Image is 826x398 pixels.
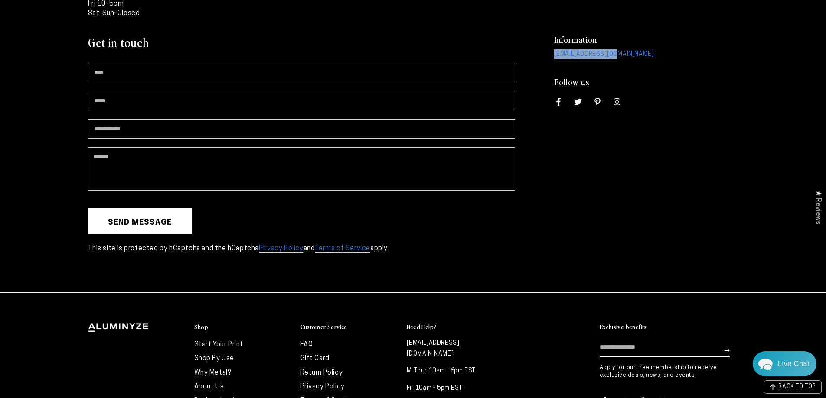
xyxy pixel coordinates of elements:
p: This site is protected by hCaptcha and the hCaptcha and apply. [88,243,515,255]
a: Why Metal? [194,369,231,376]
summary: Shop [194,323,292,331]
a: Gift Card [300,355,330,362]
h2: Customer Service [300,323,347,331]
h3: Information [554,34,738,45]
h2: Need Help? [407,323,437,331]
div: Click to open Judge.me floating reviews tab [810,183,826,231]
p: Fri 10am - 5pm EST [407,383,504,394]
a: [EMAIL_ADDRESS][DOMAIN_NAME] [407,340,460,358]
a: Start Your Print [194,341,244,348]
a: [EMAIL_ADDRESS][DOMAIN_NAME] [554,51,654,58]
button: Subscribe [724,338,730,364]
a: FAQ [300,341,313,348]
p: M-Thur 10am - 6pm EST [407,366,504,376]
span: BACK TO TOP [778,384,816,390]
h3: Follow us [554,77,738,87]
div: Contact Us Directly [778,351,810,376]
summary: Customer Service [300,323,398,331]
h2: Shop [194,323,209,331]
button: Send message [88,208,192,234]
h2: Exclusive benefits [600,323,647,331]
a: About Us [194,383,224,390]
summary: Exclusive benefits [600,323,738,331]
a: Privacy Policy [259,245,303,253]
a: Return Policy [300,369,343,376]
div: Chat widget toggle [753,351,816,376]
a: Terms of Service [315,245,370,253]
a: Shop By Use [194,355,235,362]
h2: Get in touch [88,34,149,50]
summary: Need Help? [407,323,504,331]
p: Apply for our free membership to receive exclusive deals, news, and events. [600,364,738,379]
a: Privacy Policy [300,383,345,390]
